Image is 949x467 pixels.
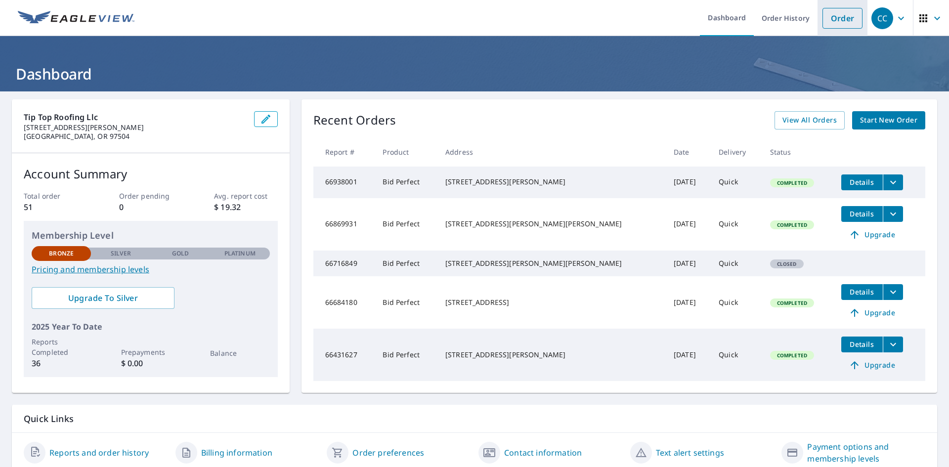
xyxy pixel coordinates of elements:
[841,284,883,300] button: detailsBtn-66684180
[771,260,803,267] span: Closed
[313,276,375,329] td: 66684180
[847,307,897,319] span: Upgrade
[807,441,925,465] a: Payment options and membership levels
[24,165,278,183] p: Account Summary
[847,340,877,349] span: Details
[841,206,883,222] button: detailsBtn-66869931
[445,350,658,360] div: [STREET_ADDRESS][PERSON_NAME]
[841,174,883,190] button: detailsBtn-66938001
[847,209,877,218] span: Details
[771,299,813,306] span: Completed
[666,251,711,276] td: [DATE]
[214,201,277,213] p: $ 19.32
[12,64,937,84] h1: Dashboard
[224,249,256,258] p: Platinum
[375,137,437,167] th: Product
[775,111,845,129] a: View All Orders
[313,251,375,276] td: 66716849
[313,329,375,381] td: 66431627
[375,276,437,329] td: Bid Perfect
[24,191,87,201] p: Total order
[841,227,903,243] a: Upgrade
[883,337,903,352] button: filesDropdownBtn-66431627
[119,201,182,213] p: 0
[40,293,167,303] span: Upgrade To Silver
[119,191,182,201] p: Order pending
[24,111,246,123] p: tip top roofing llc
[32,337,91,357] p: Reports Completed
[666,276,711,329] td: [DATE]
[24,132,246,141] p: [GEOGRAPHIC_DATA], OR 97504
[883,284,903,300] button: filesDropdownBtn-66684180
[883,206,903,222] button: filesDropdownBtn-66869931
[375,198,437,251] td: Bid Perfect
[172,249,189,258] p: Gold
[24,201,87,213] p: 51
[375,329,437,381] td: Bid Perfect
[111,249,131,258] p: Silver
[210,348,269,358] p: Balance
[711,329,762,381] td: Quick
[656,447,724,459] a: Text alert settings
[883,174,903,190] button: filesDropdownBtn-66938001
[201,447,272,459] a: Billing information
[313,167,375,198] td: 66938001
[847,359,897,371] span: Upgrade
[121,357,180,369] p: $ 0.00
[666,198,711,251] td: [DATE]
[49,447,149,459] a: Reports and order history
[504,447,582,459] a: Contact information
[313,198,375,251] td: 66869931
[666,137,711,167] th: Date
[32,321,270,333] p: 2025 Year To Date
[313,137,375,167] th: Report #
[762,137,833,167] th: Status
[32,263,270,275] a: Pricing and membership levels
[445,219,658,229] div: [STREET_ADDRESS][PERSON_NAME][PERSON_NAME]
[214,191,277,201] p: Avg. report cost
[822,8,863,29] a: Order
[445,177,658,187] div: [STREET_ADDRESS][PERSON_NAME]
[666,167,711,198] td: [DATE]
[666,329,711,381] td: [DATE]
[841,305,903,321] a: Upgrade
[711,276,762,329] td: Quick
[847,229,897,241] span: Upgrade
[49,249,74,258] p: Bronze
[445,297,658,307] div: [STREET_ADDRESS]
[375,167,437,198] td: Bid Perfect
[121,347,180,357] p: Prepayments
[437,137,666,167] th: Address
[352,447,424,459] a: Order preferences
[24,123,246,132] p: [STREET_ADDRESS][PERSON_NAME]
[771,352,813,359] span: Completed
[841,357,903,373] a: Upgrade
[375,251,437,276] td: Bid Perfect
[711,251,762,276] td: Quick
[32,357,91,369] p: 36
[847,287,877,297] span: Details
[871,7,893,29] div: CC
[841,337,883,352] button: detailsBtn-66431627
[24,413,925,425] p: Quick Links
[18,11,134,26] img: EV Logo
[852,111,925,129] a: Start New Order
[771,179,813,186] span: Completed
[782,114,837,127] span: View All Orders
[771,221,813,228] span: Completed
[860,114,917,127] span: Start New Order
[32,229,270,242] p: Membership Level
[445,258,658,268] div: [STREET_ADDRESS][PERSON_NAME][PERSON_NAME]
[711,198,762,251] td: Quick
[711,167,762,198] td: Quick
[847,177,877,187] span: Details
[32,287,174,309] a: Upgrade To Silver
[313,111,396,129] p: Recent Orders
[711,137,762,167] th: Delivery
